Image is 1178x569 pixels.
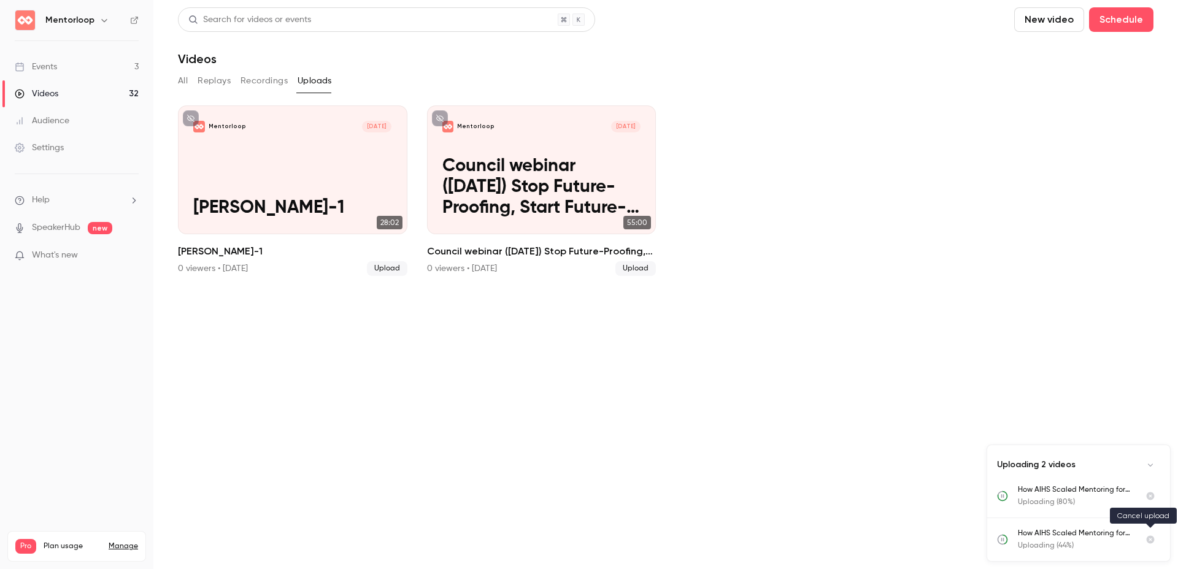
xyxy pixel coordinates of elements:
[15,10,35,30] img: Mentorloop
[178,7,1153,562] section: Videos
[178,71,188,91] button: All
[1018,497,1131,508] p: Uploading (80%)
[427,105,656,276] a: Council webinar (March 2025) Stop Future-Proofing, Start Future-BuildingMentorloop[DATE]Council w...
[367,261,407,276] span: Upload
[427,244,656,259] h2: Council webinar ([DATE]) Stop Future-Proofing, Start Future-Building
[1089,7,1153,32] button: Schedule
[611,121,641,132] span: [DATE]
[427,262,497,275] div: 0 viewers • [DATE]
[198,71,231,91] button: Replays
[32,221,80,234] a: SpeakerHub
[987,484,1170,561] ul: Uploads list
[15,115,69,127] div: Audience
[615,261,656,276] span: Upload
[298,71,332,91] button: Uploads
[1018,484,1131,495] p: How AIHS Scaled Mentoring for 4,000+ Safety Professionals _ Mentorloop Case Study
[45,14,94,26] h6: Mentorloop
[377,216,402,229] span: 28:02
[362,121,391,132] span: [DATE]
[109,541,138,551] a: Manage
[183,110,199,126] button: unpublished
[15,61,57,73] div: Events
[623,216,651,229] span: 55:00
[442,121,454,132] img: Council webinar (March 2025) Stop Future-Proofing, Start Future-Building
[88,222,112,234] span: new
[1141,455,1160,475] button: Collapse uploads list
[188,13,311,26] div: Search for videos or events
[32,249,78,262] span: What's new
[432,110,448,126] button: unpublished
[442,156,641,219] p: Council webinar ([DATE]) Stop Future-Proofing, Start Future-Building
[1141,530,1160,549] button: Cancel upload
[44,541,101,551] span: Plan usage
[178,244,407,259] h2: [PERSON_NAME]-1
[32,194,50,207] span: Help
[427,105,656,276] li: Council webinar (March 2025) Stop Future-Proofing, Start Future-Building
[1014,7,1084,32] button: New video
[178,105,407,276] a: jess-benham-1Mentorloop[DATE][PERSON_NAME]-128:02[PERSON_NAME]-10 viewers • [DATE]Upload
[178,105,1153,276] ul: Videos
[1018,540,1131,551] p: Uploading (44%)
[997,459,1076,471] p: Uploading 2 videos
[178,262,248,275] div: 0 viewers • [DATE]
[241,71,288,91] button: Recordings
[193,121,205,132] img: jess-benham-1
[1141,486,1160,506] button: Cancel upload
[193,198,391,219] p: [PERSON_NAME]-1
[178,105,407,276] li: jess-benham-1
[15,194,139,207] li: help-dropdown-opener
[178,52,217,66] h1: Videos
[1018,528,1131,539] p: How AIHS Scaled Mentoring for 4,000+ Safety Professionals _ Mentorloop Case Study
[15,539,36,554] span: Pro
[209,123,246,131] p: Mentorloop
[15,142,64,154] div: Settings
[15,88,58,100] div: Videos
[457,123,495,131] p: Mentorloop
